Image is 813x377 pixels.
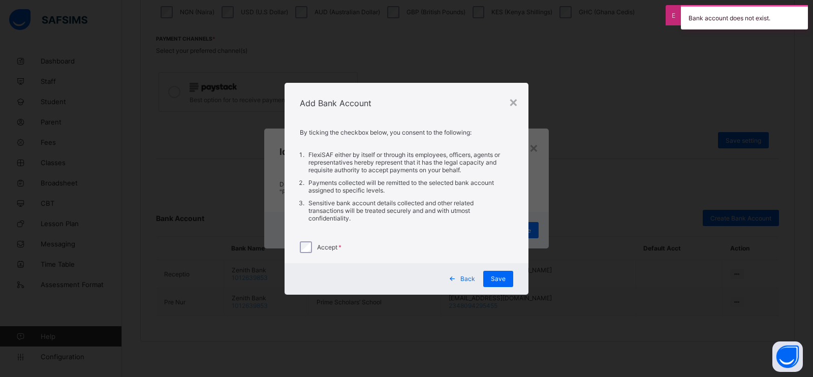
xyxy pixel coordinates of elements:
li: Sensitive bank account details collected and other related transactions will be treated securely ... [306,197,507,225]
li: Payments collected will be remitted to the selected bank account assigned to specific levels. [306,176,507,197]
div: × [509,93,518,110]
li: FlexiSAF either by itself or through its employees, officers, agents or representatives hereby re... [306,148,507,176]
span: Save [491,275,506,282]
button: Open asap [772,341,803,372]
span: Add Bank Account [300,98,371,108]
span: Back [460,275,475,282]
span: By ticking the checkbox below, you consent to the following: [300,129,472,136]
div: Bank account does not exist. [681,5,808,29]
label: Accept [317,243,341,251]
